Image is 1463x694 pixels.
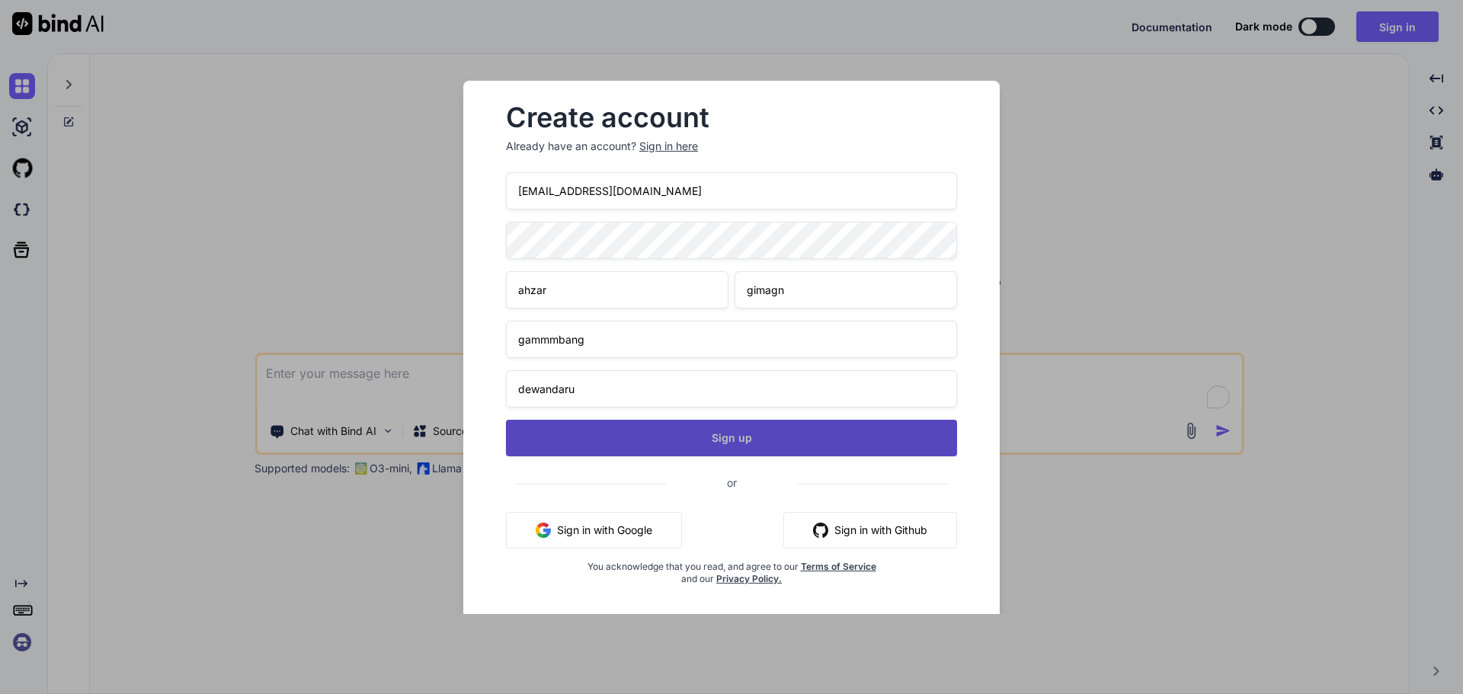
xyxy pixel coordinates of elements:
div: You acknowledge that you read, and agree to our and our [581,561,882,622]
a: Privacy Policy. [716,573,782,584]
p: Already have an account? [506,139,957,154]
input: First Name [506,271,728,309]
span: or [666,464,798,501]
button: Sign in with Github [783,512,957,548]
div: Sign in here [639,139,698,154]
input: Last Name [735,271,957,309]
input: Company website [506,370,957,408]
button: Sign up [506,420,957,456]
img: google [536,523,551,538]
img: github [813,523,828,538]
a: Terms of Service [801,561,876,572]
input: Email [506,172,957,209]
input: Your company name [506,321,957,358]
h2: Create account [506,105,957,130]
button: Sign in with Google [506,512,682,548]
